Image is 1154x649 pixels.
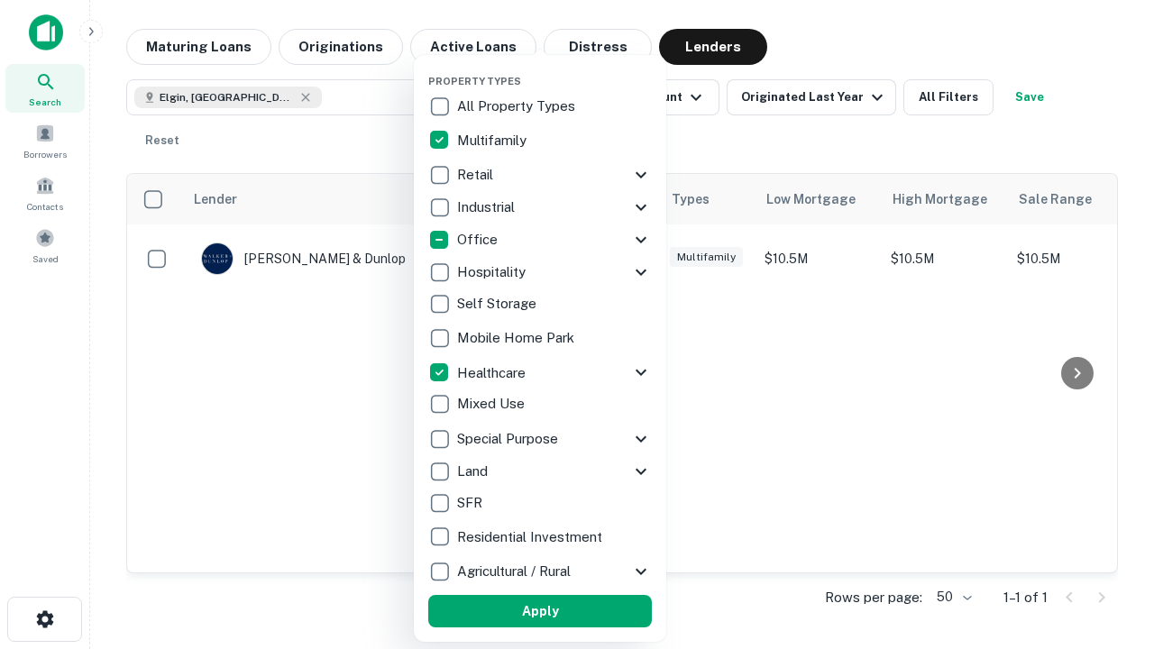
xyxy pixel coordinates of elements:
[428,191,652,224] div: Industrial
[457,96,579,117] p: All Property Types
[428,356,652,388] div: Healthcare
[428,256,652,288] div: Hospitality
[457,130,530,151] p: Multifamily
[457,526,606,548] p: Residential Investment
[428,555,652,588] div: Agricultural / Rural
[457,428,562,450] p: Special Purpose
[457,561,574,582] p: Agricultural / Rural
[457,293,540,315] p: Self Storage
[428,159,652,191] div: Retail
[428,224,652,256] div: Office
[457,229,501,251] p: Office
[428,423,652,455] div: Special Purpose
[1064,505,1154,591] iframe: Chat Widget
[457,327,578,349] p: Mobile Home Park
[428,76,521,87] span: Property Types
[428,595,652,627] button: Apply
[457,164,497,186] p: Retail
[457,492,486,514] p: SFR
[428,455,652,488] div: Land
[457,362,529,384] p: Healthcare
[457,197,518,218] p: Industrial
[457,261,529,283] p: Hospitality
[457,461,491,482] p: Land
[457,393,528,415] p: Mixed Use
